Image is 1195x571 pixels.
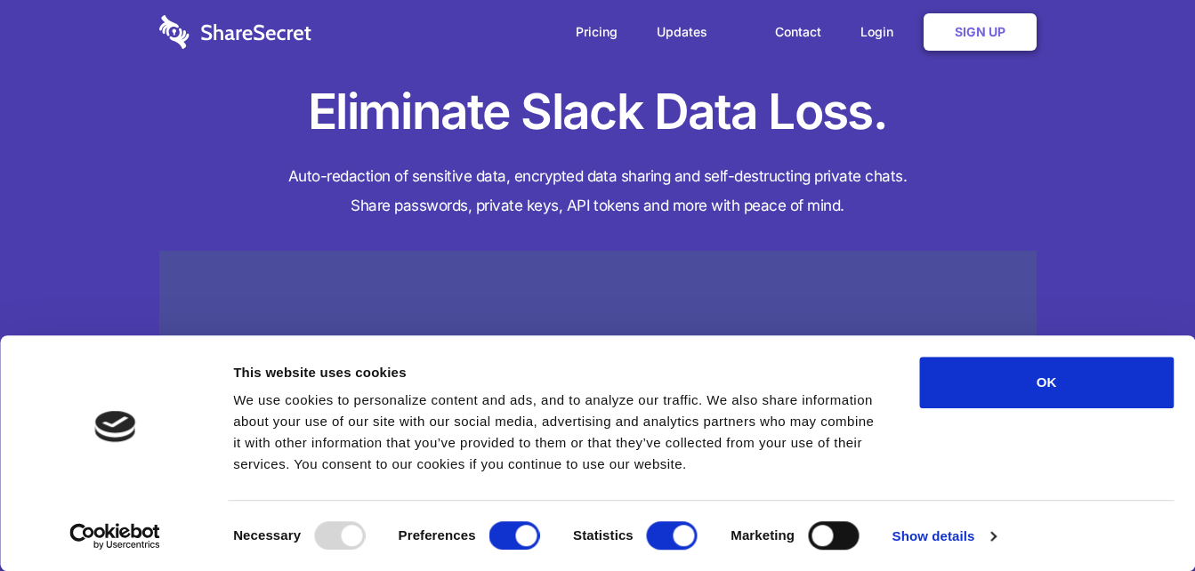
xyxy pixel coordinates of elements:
[233,390,879,475] div: We use cookies to personalize content and ads, and to analyze our traffic. We also share informat...
[843,4,920,60] a: Login
[159,15,311,49] img: logo-wordmark-white-trans-d4663122ce5f474addd5e946df7df03e33cb6a1c49d2221995e7729f52c070b2.svg
[558,4,635,60] a: Pricing
[757,4,839,60] a: Contact
[232,514,233,515] legend: Consent Selection
[159,162,1037,221] h4: Auto-redaction of sensitive data, encrypted data sharing and self-destructing private chats. Shar...
[573,527,634,543] strong: Statistics
[731,527,795,543] strong: Marketing
[892,523,996,550] a: Show details
[919,357,1174,408] button: OK
[37,523,193,550] a: Usercentrics Cookiebot - opens in a new window
[94,411,135,442] img: logo
[399,527,476,543] strong: Preferences
[233,362,879,383] div: This website uses cookies
[924,13,1037,51] a: Sign Up
[233,527,301,543] strong: Necessary
[159,80,1037,144] h1: Eliminate Slack Data Loss.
